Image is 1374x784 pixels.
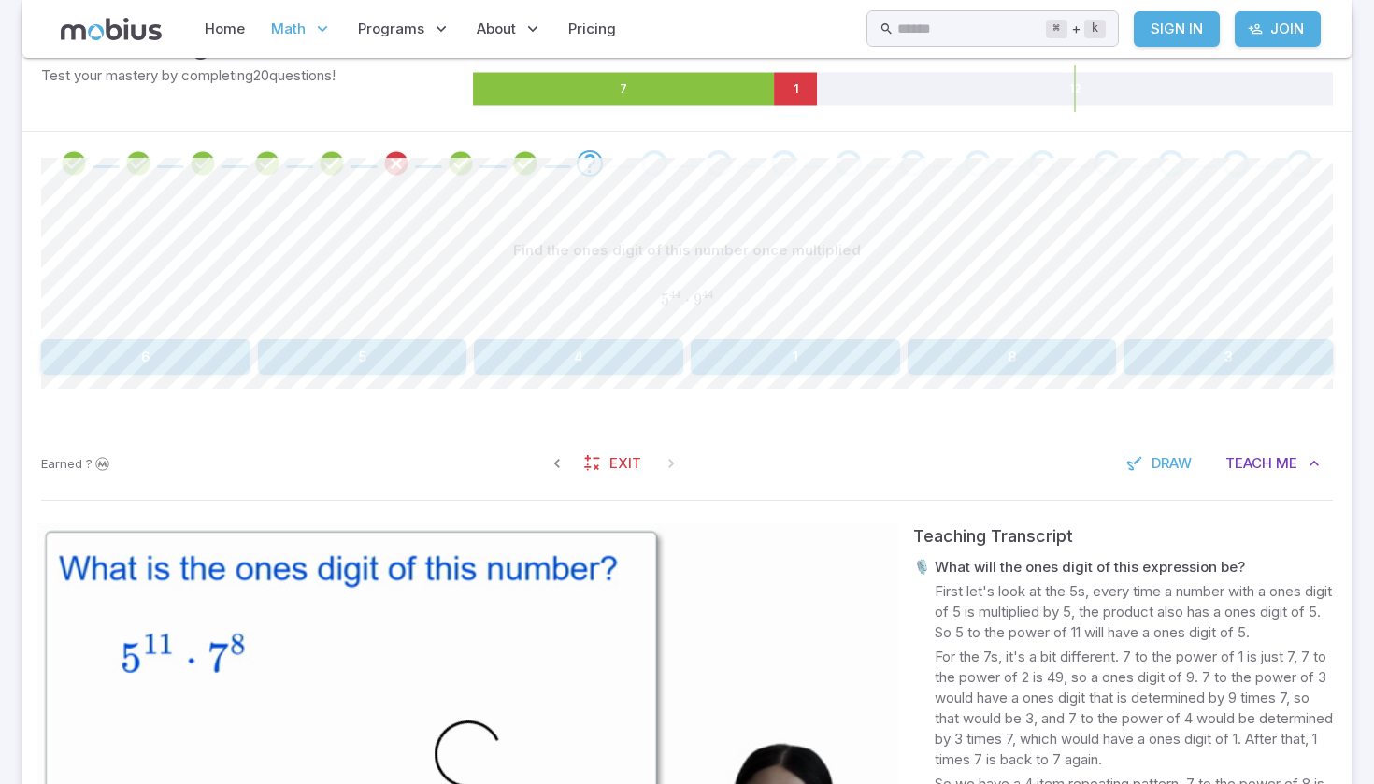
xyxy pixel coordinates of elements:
[513,240,861,261] p: Find the ones digit of this number once multiplied
[1046,20,1067,38] kbd: ⌘
[271,19,306,39] span: Math
[190,150,216,177] div: Review your answer
[199,7,250,50] a: Home
[1152,453,1192,474] span: Draw
[512,150,538,177] div: Review your answer
[641,150,667,177] div: Go to the next question
[836,150,862,177] div: Go to the next question
[41,454,112,473] p: Sign In to earn Mobius dollars
[669,288,680,301] span: 44
[41,454,82,473] span: Earned
[319,150,345,177] div: Review your answer
[661,290,669,309] span: 5
[1287,150,1313,177] div: Go to the next question
[41,339,250,375] button: 6
[1124,339,1333,375] button: 3
[474,339,683,375] button: 4
[41,65,469,86] p: Test your mastery by completing 20 questions!
[654,447,688,480] span: On Latest Question
[706,150,732,177] div: Go to the next question
[1094,150,1120,177] div: Go to the next question
[900,150,926,177] div: Go to the next question
[574,446,654,481] a: Exit
[691,339,900,375] button: 1
[383,150,409,177] div: Review your answer
[1235,11,1321,47] a: Join
[1134,11,1220,47] a: Sign In
[935,647,1337,770] p: For the 7s, it's a bit different. 7 to the power of 1 is just 7, 7 to the power of 2 is 49, so a ...
[86,454,93,473] span: ?
[258,339,467,375] button: 5
[540,447,574,480] span: Previous Question
[125,150,151,177] div: Review your answer
[563,7,622,50] a: Pricing
[685,290,690,309] span: ⋅
[254,150,280,177] div: Review your answer
[965,150,991,177] div: Go to the next question
[1223,150,1249,177] div: Go to the next question
[702,288,713,301] span: 44
[694,290,702,309] span: 9
[358,19,424,39] span: Programs
[1276,453,1297,474] span: Me
[1225,453,1272,474] span: Teach
[1029,150,1055,177] div: Go to the next question
[1212,446,1333,481] button: TeachMe
[771,150,797,177] div: Go to the next question
[448,150,474,177] div: Review your answer
[1084,20,1106,38] kbd: k
[908,339,1117,375] button: 8
[1158,150,1184,177] div: Go to the next question
[577,150,603,177] div: Go to the next question
[1116,446,1205,481] button: Draw
[935,581,1337,643] p: First let's look at the 5s, every time a number with a ones digit of 5 is multiplied by 5, the pr...
[609,453,641,474] span: Exit
[913,557,931,577] p: 🎙️
[935,557,1245,577] p: What will the ones digit of this expression be?
[1046,18,1106,40] div: +
[913,523,1337,549] div: Teaching Transcript
[61,150,87,177] div: Review your answer
[477,19,516,39] span: About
